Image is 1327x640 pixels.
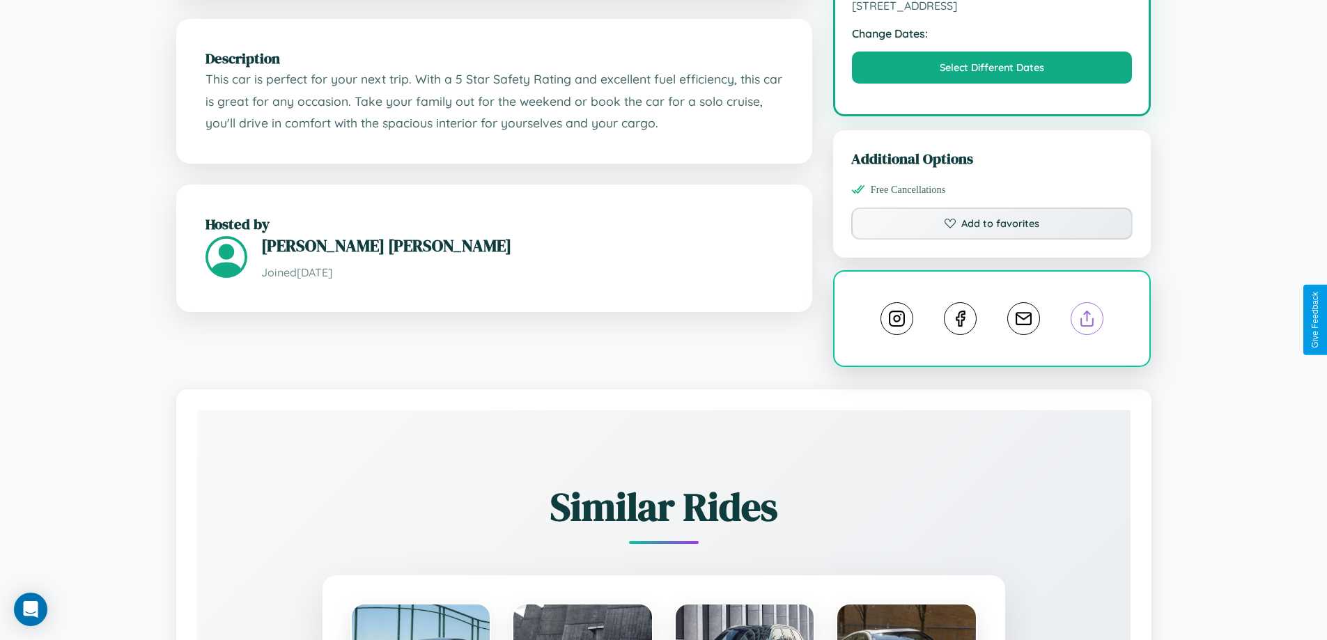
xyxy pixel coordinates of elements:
[261,263,783,283] p: Joined [DATE]
[205,214,783,234] h2: Hosted by
[14,593,47,626] div: Open Intercom Messenger
[852,26,1133,40] strong: Change Dates:
[852,52,1133,84] button: Select Different Dates
[205,68,783,134] p: This car is perfect for your next trip. With a 5 Star Safety Rating and excellent fuel efficiency...
[851,148,1133,169] h3: Additional Options
[1310,292,1320,348] div: Give Feedback
[851,208,1133,240] button: Add to favorites
[871,184,946,196] span: Free Cancellations
[261,234,783,257] h3: [PERSON_NAME] [PERSON_NAME]
[205,48,783,68] h2: Description
[246,480,1082,533] h2: Similar Rides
